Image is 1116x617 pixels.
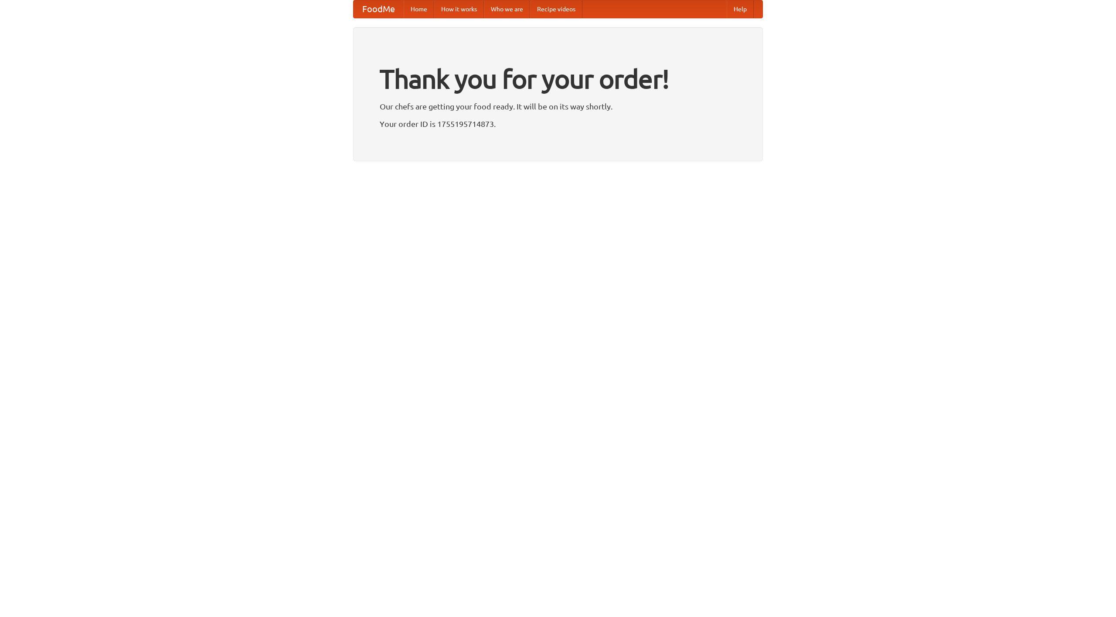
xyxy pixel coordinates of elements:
p: Our chefs are getting your food ready. It will be on its way shortly. [380,100,736,113]
a: Help [727,0,754,18]
a: How it works [434,0,484,18]
a: Home [404,0,434,18]
a: Recipe videos [530,0,582,18]
a: Who we are [484,0,530,18]
a: FoodMe [354,0,404,18]
p: Your order ID is 1755195714873. [380,117,736,130]
h1: Thank you for your order! [380,58,736,100]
